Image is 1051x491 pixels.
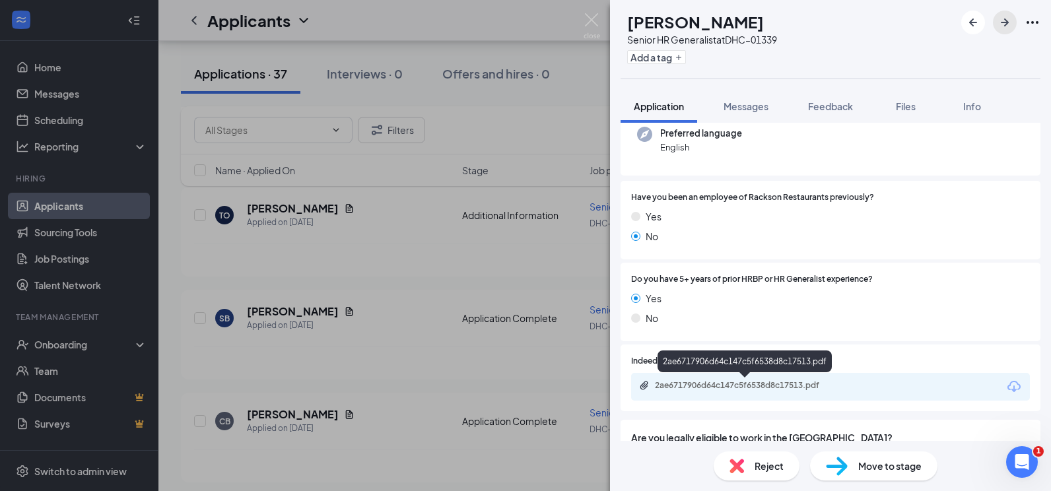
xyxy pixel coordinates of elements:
button: ArrowLeftNew [961,11,985,34]
button: ArrowRight [993,11,1017,34]
span: Application [634,100,684,112]
span: Indeed Resume [631,355,689,368]
h1: [PERSON_NAME] [627,11,764,33]
span: Yes [646,209,661,224]
span: Yes [646,291,661,306]
span: English [660,141,742,154]
span: Files [896,100,916,112]
span: Messages [724,100,768,112]
div: 2ae6717906d64c147c5f6538d8c17513.pdf [655,380,840,391]
span: Have you been an employee of Rackson Restaurants previously? [631,191,874,204]
span: Preferred language [660,127,742,140]
svg: ArrowRight [997,15,1013,30]
span: Reject [755,459,784,473]
div: 2ae6717906d64c147c5f6538d8c17513.pdf [658,350,832,372]
svg: Ellipses [1025,15,1040,30]
span: Are you legally eligible to work in the [GEOGRAPHIC_DATA]? [631,430,1030,445]
a: Paperclip2ae6717906d64c147c5f6538d8c17513.pdf [639,380,853,393]
svg: Paperclip [639,380,650,391]
svg: ArrowLeftNew [965,15,981,30]
span: 1 [1033,446,1044,457]
div: Senior HR Generalist at DHC–01339 [627,33,777,46]
iframe: Intercom live chat [1006,446,1038,478]
span: Feedback [808,100,853,112]
svg: Plus [675,53,683,61]
button: PlusAdd a tag [627,50,686,64]
span: No [646,311,658,325]
span: Do you have 5+ years of prior HRBP or HR Generalist experience? [631,273,873,286]
svg: Download [1006,379,1022,395]
span: Move to stage [858,459,922,473]
span: No [646,229,658,244]
span: Info [963,100,981,112]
